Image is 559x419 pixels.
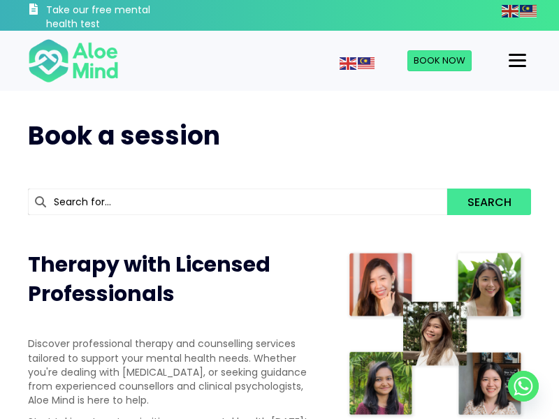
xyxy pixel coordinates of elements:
[502,5,518,17] img: en
[520,5,537,17] img: ms
[358,55,376,69] a: Malay
[28,38,119,84] img: Aloe mind Logo
[340,55,358,69] a: English
[358,57,375,70] img: ms
[447,189,531,215] button: Search
[28,118,220,154] span: Book a session
[28,249,270,309] span: Therapy with Licensed Professionals
[520,3,538,17] a: Malay
[407,50,472,71] a: Book Now
[414,54,465,67] span: Book Now
[46,3,178,31] h3: Take our free mental health test
[502,3,520,17] a: English
[503,49,532,73] button: Menu
[28,189,447,215] input: Search for...
[28,337,319,407] p: Discover professional therapy and counselling services tailored to support your mental health nee...
[28,3,178,31] a: Take our free mental health test
[340,57,356,70] img: en
[508,371,539,402] a: Whatsapp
